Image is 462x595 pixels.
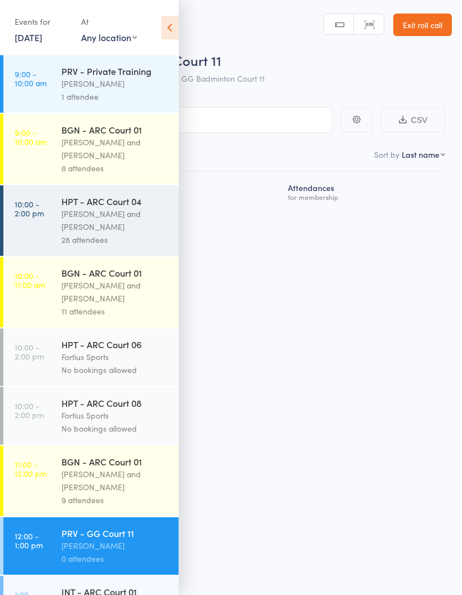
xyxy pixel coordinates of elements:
div: 0 attendees [61,552,169,565]
div: 8 attendees [61,162,169,175]
div: HPT - ARC Court 08 [61,397,169,409]
div: 28 attendees [61,233,169,246]
div: No bookings allowed [61,363,169,376]
div: [PERSON_NAME] [61,77,169,90]
div: 1 attendee [61,90,169,103]
time: 9:00 - 10:00 am [15,69,47,87]
time: 10:00 - 2:00 pm [15,343,44,361]
a: 12:00 -1:00 pmPRV - GG Court 11[PERSON_NAME]0 attendees [3,517,179,575]
span: GG Badminton Court 11 [181,73,265,84]
div: BGN - ARC Court 01 [61,267,169,279]
a: 9:00 -10:00 amPRV - Private Training[PERSON_NAME]1 attendee [3,55,179,113]
a: 10:00 -2:00 pmHPT - ARC Court 06Fortius SportsNo bookings allowed [3,328,179,386]
time: 10:00 - 2:00 pm [15,199,44,217]
time: 9:00 - 10:00 am [15,128,47,146]
div: Fortius Sports [61,350,169,363]
a: 10:00 -11:00 amBGN - ARC Court 01[PERSON_NAME] and [PERSON_NAME]11 attendees [3,257,179,327]
label: Sort by [374,149,399,160]
div: Events for [15,12,70,31]
div: Last name [402,149,439,160]
time: 10:00 - 2:00 pm [15,401,44,419]
a: 11:00 -12:00 pmBGN - ARC Court 01[PERSON_NAME] and [PERSON_NAME]9 attendees [3,446,179,516]
div: Atten­dances [283,176,445,206]
button: CSV [381,108,445,132]
a: 10:00 -2:00 pmHPT - ARC Court 08Fortius SportsNo bookings allowed [3,387,179,445]
div: At [81,12,137,31]
a: Exit roll call [393,14,452,36]
div: No bookings allowed [61,422,169,435]
div: Fortius Sports [61,409,169,422]
time: 11:00 - 12:00 pm [15,460,47,478]
div: Any location [81,31,137,43]
div: [PERSON_NAME] and [PERSON_NAME] [61,207,169,233]
div: 9 attendees [61,494,169,507]
div: for membership [288,193,441,201]
div: PRV - GG Court 11 [61,527,169,539]
a: 10:00 -2:00 pmHPT - ARC Court 04[PERSON_NAME] and [PERSON_NAME]28 attendees [3,185,179,256]
div: [PERSON_NAME] and [PERSON_NAME] [61,468,169,494]
div: BGN - ARC Court 01 [61,455,169,468]
time: 10:00 - 11:00 am [15,271,45,289]
div: BGN - ARC Court 01 [61,123,169,136]
div: 11 attendees [61,305,169,318]
time: 12:00 - 1:00 pm [15,531,43,549]
div: Next Payment [118,176,283,206]
div: [PERSON_NAME] [61,539,169,552]
div: HPT - ARC Court 06 [61,338,169,350]
div: PRV - Private Training [61,65,169,77]
div: [PERSON_NAME] and [PERSON_NAME] [61,279,169,305]
div: [PERSON_NAME] and [PERSON_NAME] [61,136,169,162]
a: 9:00 -10:00 amBGN - ARC Court 01[PERSON_NAME] and [PERSON_NAME]8 attendees [3,114,179,184]
div: HPT - ARC Court 04 [61,195,169,207]
a: [DATE] [15,31,42,43]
